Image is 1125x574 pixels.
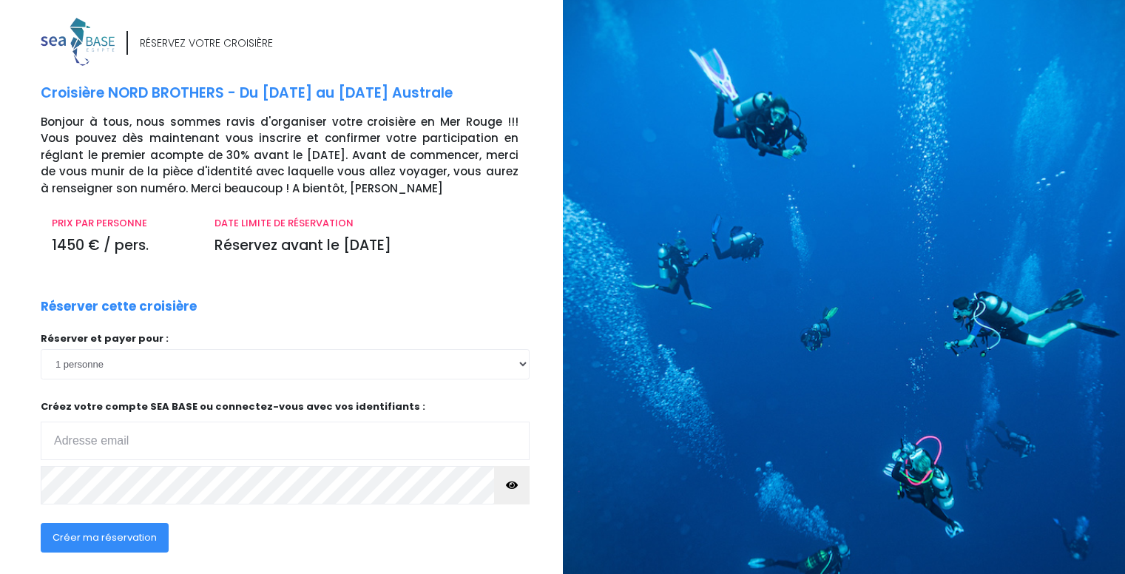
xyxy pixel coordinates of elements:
button: Créer ma réservation [41,523,169,553]
p: Croisière NORD BROTHERS - Du [DATE] au [DATE] Australe [41,83,552,104]
p: Réserver et payer pour : [41,331,530,346]
span: Créer ma réservation [53,530,157,544]
div: RÉSERVEZ VOTRE CROISIÈRE [140,36,273,51]
p: Réservez avant le [DATE] [214,235,518,257]
p: Bonjour à tous, nous sommes ravis d'organiser votre croisière en Mer Rouge !!! Vous pouvez dès ma... [41,114,552,197]
p: Créez votre compte SEA BASE ou connectez-vous avec vos identifiants : [41,399,530,461]
p: 1450 € / pers. [52,235,192,257]
p: DATE LIMITE DE RÉSERVATION [214,216,518,231]
input: Adresse email [41,422,530,460]
img: logo_color1.png [41,18,115,66]
p: Réserver cette croisière [41,297,197,317]
p: PRIX PAR PERSONNE [52,216,192,231]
